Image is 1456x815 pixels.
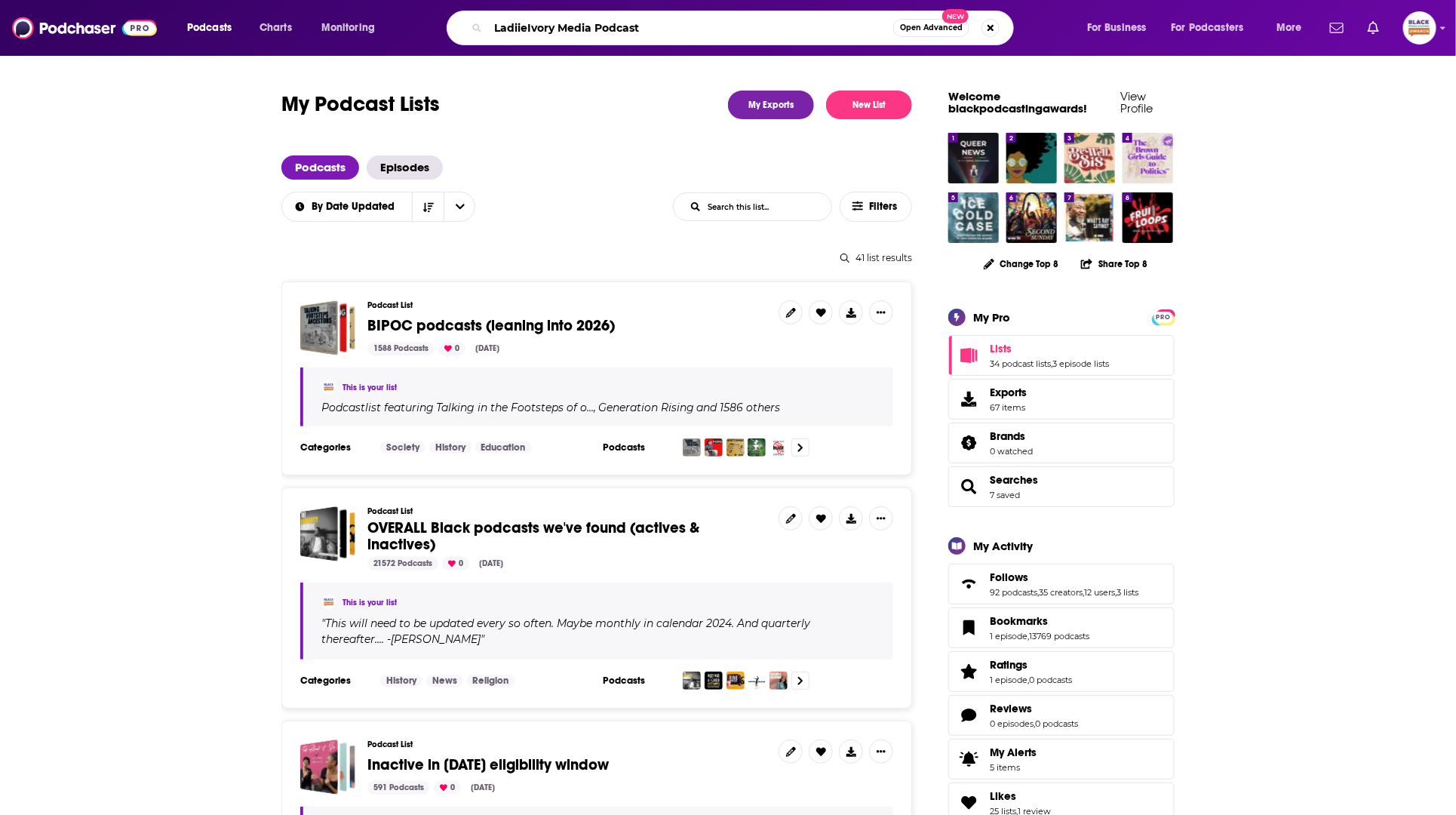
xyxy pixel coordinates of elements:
[954,574,984,595] a: Follows
[367,506,766,516] h3: Podcast List
[954,792,984,813] a: Likes
[1029,631,1089,641] a: 13769 podcasts
[954,661,984,682] a: Ratings
[869,201,899,212] span: Filters
[990,429,1033,443] a: Brands
[1084,587,1115,598] a: 12 users
[300,441,368,454] h3: Categories
[367,316,615,335] span: BIPOC podcasts (leaning into 2026)
[1154,310,1172,321] a: PRO
[461,11,1028,45] div: Search podcasts, credits, & more...
[954,389,984,410] span: Exports
[1403,11,1436,45] button: Show profile menu
[300,740,355,795] a: Inactive in 2025 eligibility window
[312,201,400,212] span: By Date Updated
[869,506,893,531] button: Show More Button
[948,379,1175,420] a: Exports
[954,617,984,638] a: Bookmarks
[367,557,438,570] div: 21572 Podcasts
[990,446,1033,457] a: 0 watched
[1324,15,1350,41] a: Show notifications dropdown
[321,17,375,38] span: Monitoring
[367,518,699,554] span: OVERALL Black podcasts we've found (actives & inactives)
[598,401,694,414] h4: Generation Rising
[948,564,1175,604] span: Follows
[281,155,359,180] a: Podcasts
[1027,631,1029,641] span: ,
[603,675,671,687] h3: Podcasts
[367,318,615,334] a: BIPOC podcasts (leaning into 2026)
[300,300,355,355] a: BIPOC podcasts (leaning into 2026)
[1077,16,1166,40] button: open menu
[281,201,413,212] button: open menu
[260,17,292,38] span: Charts
[465,781,501,795] div: [DATE]
[1123,133,1173,183] a: The Brown Girls Guide to Politics
[973,539,1033,553] div: My Activity
[1403,11,1436,45] span: Logged in as blackpodcastingawards
[1006,133,1057,183] img: Stitch Please
[900,24,963,32] span: Open Advanced
[367,155,443,180] a: Episodes
[380,441,425,454] a: Society
[300,675,368,687] h3: Categories
[367,300,766,310] h3: Podcast List
[990,342,1109,355] a: Lists
[990,675,1027,685] a: 1 episode
[1087,17,1147,38] span: For Business
[1064,133,1115,183] img: Be Well Sis: The Podcast
[342,598,397,607] a: This is your list
[434,401,594,414] a: Talking in the Footsteps of o…
[412,192,444,221] button: Sort Direction
[436,401,594,414] h4: Talking in the Footsteps of o…
[948,89,1087,115] a: Welcome blackpodcastingawards!
[594,401,596,414] span: ,
[1039,587,1083,598] a: 35 creators
[1115,587,1117,598] span: ,
[954,705,984,726] a: Reviews
[728,91,814,119] a: My Exports
[1276,17,1302,38] span: More
[990,570,1028,584] span: Follows
[488,16,893,40] input: Search podcasts, credits, & more...
[321,380,336,395] a: blackpodcastingawards
[1037,587,1039,598] span: ,
[990,402,1027,413] span: 67 items
[1154,312,1172,323] span: PRO
[869,740,893,764] button: Show More Button
[1051,358,1052,369] span: ,
[954,476,984,497] a: Searches
[603,441,671,454] h3: Podcasts
[367,740,766,749] h3: Podcast List
[990,746,1037,759] span: My Alerts
[1362,15,1385,41] a: Show notifications dropdown
[769,438,788,457] img: Everyday Black History: Afro Appreciation
[840,192,912,222] button: Filters
[948,335,1175,376] span: Lists
[893,19,969,37] button: Open AdvancedNew
[367,520,766,553] a: OVERALL Black podcasts we've found (actives & inactives)
[948,133,999,183] a: Queer News
[990,614,1048,628] span: Bookmarks
[705,672,723,690] img: Who's Who In Black Hollywood with Adell Henderson
[1120,89,1153,115] a: View Profile
[1083,587,1084,598] span: ,
[948,739,1175,780] a: My Alerts
[990,718,1034,729] a: 0 episodes
[1064,192,1115,243] a: What's Ray Saying?
[726,672,745,690] img: The Black Picture Podcast
[990,570,1138,584] a: Follows
[990,614,1089,628] a: Bookmarks
[12,14,157,42] img: Podchaser - Follow, Share and Rate Podcasts
[954,749,984,770] span: My Alerts
[367,342,435,355] div: 1588 Podcasts
[748,438,766,457] img: The Dapper Barbarian Show
[826,91,912,119] button: New List
[367,757,609,773] a: Inactive in [DATE] eligibility window
[300,506,355,561] span: OVERALL Black podcasts we've found (actives & inactives)
[473,557,509,570] div: [DATE]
